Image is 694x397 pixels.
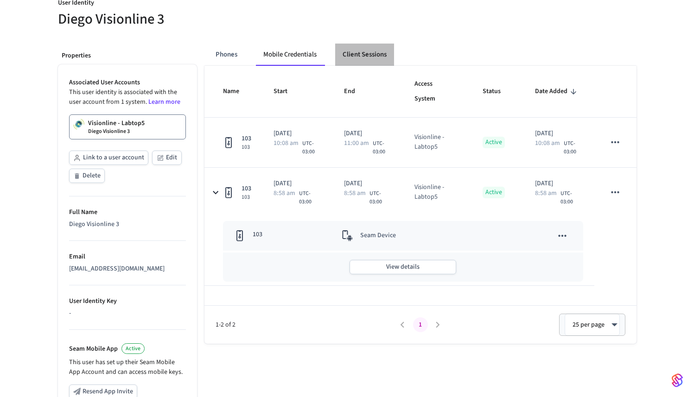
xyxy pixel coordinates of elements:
[414,183,460,202] div: Visionline - Labtop5
[69,358,186,377] p: This user has set up their Seam Mobile App Account and can access mobile keys.
[483,137,505,148] p: Active
[344,140,369,146] span: 11:00 am
[69,169,105,183] button: Delete
[69,78,186,88] p: Associated User Accounts
[148,97,180,107] a: Learn more
[69,151,148,165] button: Link to a user account
[274,140,299,146] span: 10:08 am
[564,139,583,156] span: UTC-03:00
[274,129,322,139] p: [DATE]
[88,119,145,128] p: Visionline - Labtop5
[394,317,447,332] nav: pagination navigation
[242,144,251,151] span: 103
[69,88,186,107] p: This user identity is associated with the user account from 1 system.
[535,140,560,146] span: 10:08 am
[369,189,392,206] span: UTC-03:00
[69,114,186,139] a: Visionline - Labtop5Diego Visionline 3
[672,373,683,388] img: SeamLogoGradient.69752ec5.svg
[69,344,118,354] p: Seam Mobile App
[69,220,186,229] div: Diego Visionline 3
[344,129,392,139] p: [DATE]
[62,51,193,61] p: Properties
[73,119,84,130] img: Visionline Logo
[256,44,324,66] button: Mobile Credentials
[208,44,245,66] button: Phones
[242,184,251,194] span: 103
[413,317,428,332] button: page 1
[344,84,367,99] span: End
[88,128,130,135] p: Diego Visionline 3
[535,179,583,189] p: [DATE]
[414,132,460,152] div: Visionline - Labtop5
[274,179,322,189] p: [DATE]
[204,66,637,286] table: sticky table
[223,84,251,99] span: Name
[483,84,513,99] span: Status
[126,345,140,353] span: Active
[414,77,460,106] span: Access System
[242,194,251,201] span: 103
[335,44,394,66] button: Client Sessions
[344,179,392,189] p: [DATE]
[69,296,186,306] p: User Identity Key
[69,309,186,318] div: -
[299,189,322,206] span: UTC-03:00
[274,84,299,99] span: Start
[69,208,186,217] p: Full Name
[535,84,579,99] span: Date Added
[69,264,186,274] div: [EMAIL_ADDRESS][DOMAIN_NAME]
[535,129,583,139] p: [DATE]
[302,139,322,156] span: UTC-03:00
[216,320,394,330] span: 1-2 of 2
[483,187,505,198] p: Active
[152,151,182,165] button: Edit
[69,252,186,262] p: Email
[373,139,392,156] span: UTC-03:00
[344,190,366,196] span: 8:58 am
[58,10,342,29] h5: Diego Visionline 3
[565,314,620,336] div: 25 per page
[274,190,295,196] span: 8:58 am
[535,190,557,196] span: 8:58 am
[360,230,396,241] p: Seam Device
[253,230,262,241] p: 103
[560,189,583,206] span: UTC-03:00
[242,134,251,144] span: 103
[350,260,456,274] button: View details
